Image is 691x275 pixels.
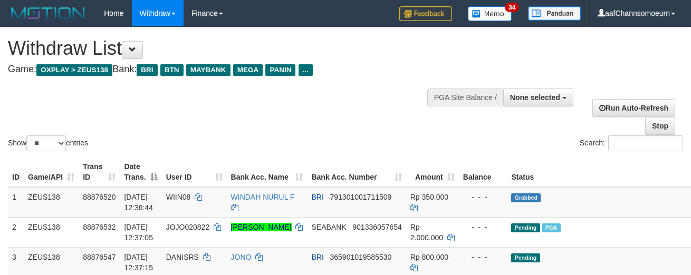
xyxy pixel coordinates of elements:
th: Balance [459,157,507,187]
a: JONO [231,253,252,261]
span: PANIN [265,64,295,76]
div: - - - [463,192,503,202]
span: Pending [511,253,540,262]
button: None selected [503,89,573,106]
span: Marked by aafanarl [542,223,560,232]
div: PGA Site Balance / [427,89,503,106]
td: 1 [8,187,24,218]
span: ... [299,64,313,76]
h1: Withdraw List [8,38,450,59]
span: BRI [311,193,323,201]
div: - - - [463,252,503,262]
span: Pending [511,223,540,232]
span: [DATE] 12:37:15 [124,253,153,272]
label: Show entries [8,135,88,151]
a: WINDAH NURUL F [231,193,295,201]
span: Rp 800.000 [410,253,448,261]
th: Bank Acc. Number: activate to sort column ascending [307,157,406,187]
img: Button%20Memo.svg [468,6,512,21]
span: DANISRS [166,253,199,261]
span: [DATE] 12:37:05 [124,223,153,242]
span: Copy 901336057654 to clipboard [352,223,401,231]
span: OXPLAY > ZEUS138 [36,64,112,76]
span: BRI [137,64,157,76]
td: 2 [8,217,24,247]
span: WIIN08 [166,193,191,201]
a: [PERSON_NAME] [231,223,292,231]
span: MEGA [233,64,263,76]
span: [DATE] 12:36:44 [124,193,153,212]
span: Grabbed [511,193,541,202]
th: Amount: activate to sort column ascending [406,157,459,187]
th: Game/API: activate to sort column ascending [24,157,79,187]
th: Trans ID: activate to sort column ascending [79,157,120,187]
img: panduan.png [528,6,581,21]
div: - - - [463,222,503,232]
span: 88876532 [83,223,116,231]
span: BTN [160,64,184,76]
td: ZEUS138 [24,187,79,218]
span: None selected [510,93,560,102]
th: User ID: activate to sort column ascending [162,157,227,187]
span: 88876547 [83,253,116,261]
img: Feedback.jpg [399,6,452,21]
input: Search: [608,135,683,151]
span: MAYBANK [186,64,231,76]
span: Copy 791301001711509 to clipboard [330,193,391,201]
span: JOJO020822 [166,223,210,231]
img: MOTION_logo.png [8,5,88,21]
td: ZEUS138 [24,217,79,247]
h4: Game: Bank: [8,64,450,75]
span: BRI [311,253,323,261]
span: SEABANK [311,223,346,231]
th: ID [8,157,24,187]
span: 34 [505,3,519,12]
span: Rp 2.000.000 [410,223,443,242]
a: Run Auto-Refresh [592,99,675,117]
span: 88876520 [83,193,116,201]
th: Date Trans.: activate to sort column descending [120,157,161,187]
a: Stop [645,117,675,135]
span: Rp 350.000 [410,193,448,201]
span: Copy 365901019585530 to clipboard [330,253,391,261]
th: Bank Acc. Name: activate to sort column ascending [227,157,308,187]
select: Showentries [26,135,66,151]
label: Search: [580,135,683,151]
